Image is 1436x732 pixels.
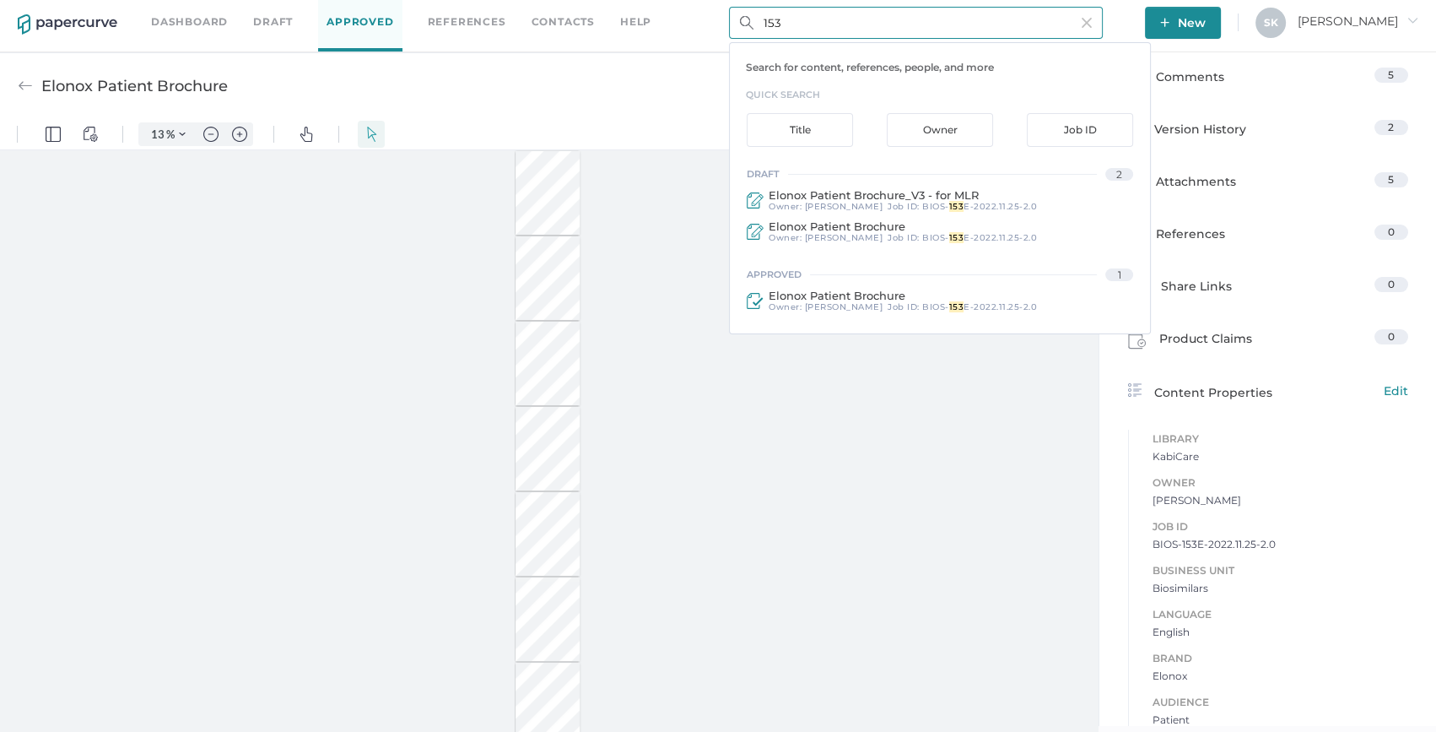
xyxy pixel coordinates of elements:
[1298,14,1418,29] span: [PERSON_NAME]
[746,85,1150,104] h3: quick search
[949,232,964,243] span: 153
[747,224,764,240] img: draft-icon.2fe86ec2.svg
[1160,7,1206,39] span: New
[1153,448,1408,465] span: KabiCare
[1063,2,1090,29] button: Search
[1153,536,1408,553] span: BIOS-153E-2022.11.25-2.0
[964,301,1037,312] span: E-2022.11.25-2.0
[805,201,883,212] span: [PERSON_NAME]
[1154,120,1246,144] span: Version History
[1388,68,1394,81] span: 5
[740,16,753,30] img: search.bf03fe8b.svg
[1128,120,1408,144] a: Version History2
[747,113,854,147] div: Title
[1153,580,1408,597] span: Biosimilars
[888,302,1037,312] div: Job ID :
[1388,225,1395,238] span: 0
[1153,668,1408,685] span: Elonox
[1388,121,1394,133] span: 2
[888,233,1037,243] div: Job ID :
[1156,172,1236,198] span: Attachments
[1128,172,1408,198] a: Attachments5
[18,79,33,94] img: back-arrow-grey.72011ae3.svg
[151,13,228,31] a: Dashboard
[532,13,595,31] a: Contacts
[1388,173,1394,186] span: 5
[805,301,883,312] span: [PERSON_NAME]
[964,201,1037,212] span: E-2022.11.25-2.0
[730,185,1150,216] a: Elonox Patient Brochure_V3 - for MLR Owner: [PERSON_NAME] Job ID: BIOS-153E-2022.11.25-2.0
[769,220,905,233] span: Elonox Patient Brochure
[169,3,196,27] button: Zoom Controls
[1128,225,1408,247] a: References0
[1128,382,1408,402] div: Content Properties
[747,168,780,181] div: draft
[1156,68,1224,94] span: Comments
[1159,329,1252,355] span: Product Claims
[887,113,994,147] div: Owner
[747,268,802,281] div: approved
[232,8,247,23] img: default-plus.svg
[922,201,949,212] span: BIOS-
[1128,277,1408,309] a: Share Links0
[1153,649,1408,668] span: Brand
[293,2,320,29] button: Pan
[428,13,506,31] a: References
[1128,382,1408,402] a: Content PropertiesEdit
[1153,712,1408,729] span: Patient
[1153,605,1408,624] span: Language
[730,285,1150,317] a: Elonox Patient Brochure Owner: [PERSON_NAME] Job ID: BIOS-153E-2022.11.25-2.0
[1105,268,1133,281] div: 1
[746,60,1150,75] p: Search for content, references, people, and more
[1153,474,1408,492] span: Owner
[1264,16,1278,29] span: S K
[1153,430,1408,448] span: Library
[166,8,175,22] span: %
[1153,561,1408,580] span: Business Unit
[358,2,385,29] button: Select
[769,289,905,302] span: Elonox Patient Brochure
[1161,277,1232,309] span: Share Links
[747,192,764,209] img: draft-icon.2fe86ec2.svg
[77,2,104,29] button: View Controls
[179,12,186,19] img: chevron.svg
[40,2,67,29] button: Panel
[299,8,314,23] img: default-pan.svg
[1153,693,1408,712] span: Audience
[620,13,651,31] div: help
[1388,330,1395,343] span: 0
[730,216,1150,247] a: Elonox Patient Brochure Owner: [PERSON_NAME] Job ID: BIOS-153E-2022.11.25-2.0
[1145,7,1221,39] button: New
[769,202,883,212] div: Owner:
[1128,383,1142,397] img: content-properties-icon.34d20aed.svg
[949,301,964,312] span: 153
[1388,278,1395,290] span: 0
[1082,18,1092,28] img: cross-light-grey.10ea7ca4.svg
[1153,492,1408,509] span: [PERSON_NAME]
[888,202,1037,212] div: Job ID :
[226,3,253,27] button: Zoom in
[364,8,379,23] img: default-select.svg
[964,232,1037,243] span: E-2022.11.25-2.0
[143,8,166,23] input: Set zoom
[197,3,224,27] button: Zoom out
[922,232,949,243] span: BIOS-
[1027,113,1134,147] div: Job ID
[805,232,883,243] span: [PERSON_NAME]
[253,13,293,31] a: Draft
[1069,8,1084,23] img: default-magnifying-glass.svg
[1153,624,1408,641] span: English
[729,7,1103,39] input: Search Workspace
[747,293,764,309] img: approved-icon.9c241b8e.svg
[1156,225,1225,247] span: References
[1160,18,1169,27] img: plus-white.e19ec114.svg
[769,188,979,202] span: Elonox Patient Brochure_V3 - for MLR
[1128,331,1147,350] img: claims-icon.71597b81.svg
[769,233,883,243] div: Owner:
[83,8,98,23] img: default-viewcontrols.svg
[1406,14,1418,26] i: arrow_right
[1384,382,1408,400] span: Edit
[949,201,964,212] span: 153
[1105,168,1133,181] div: 2
[922,301,949,312] span: BIOS-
